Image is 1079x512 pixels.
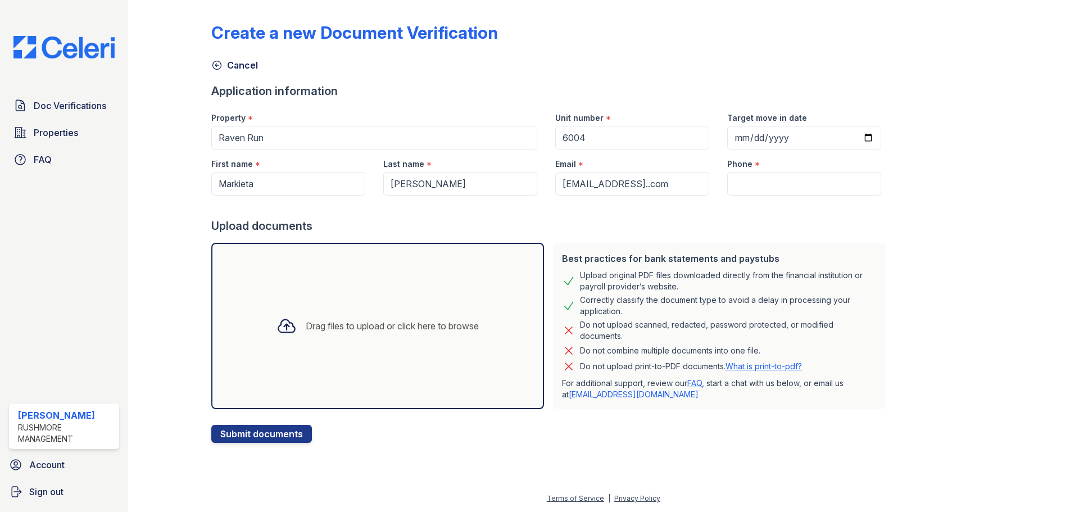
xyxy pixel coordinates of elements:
[211,83,890,99] div: Application information
[726,361,802,371] a: What is print-to-pdf?
[211,58,258,72] a: Cancel
[18,409,115,422] div: [PERSON_NAME]
[9,148,119,171] a: FAQ
[687,378,702,388] a: FAQ
[211,425,312,443] button: Submit documents
[547,494,604,502] a: Terms of Service
[580,270,877,292] div: Upload original PDF files downloaded directly from the financial institution or payroll provider’...
[580,319,877,342] div: Do not upload scanned, redacted, password protected, or modified documents.
[555,112,604,124] label: Unit number
[211,158,253,170] label: First name
[580,294,877,317] div: Correctly classify the document type to avoid a delay in processing your application.
[9,121,119,144] a: Properties
[4,36,124,58] img: CE_Logo_Blue-a8612792a0a2168367f1c8372b55b34899dd931a85d93a1a3d3e32e68fde9ad4.png
[18,422,115,445] div: Rushmore Management
[211,112,246,124] label: Property
[4,454,124,476] a: Account
[562,378,877,400] p: For additional support, review our , start a chat with us below, or email us at
[580,361,802,372] p: Do not upload print-to-PDF documents.
[34,99,106,112] span: Doc Verifications
[9,94,119,117] a: Doc Verifications
[306,319,479,333] div: Drag files to upload or click here to browse
[580,344,760,357] div: Do not combine multiple documents into one file.
[614,494,660,502] a: Privacy Policy
[34,126,78,139] span: Properties
[727,158,752,170] label: Phone
[608,494,610,502] div: |
[4,481,124,503] a: Sign out
[555,158,576,170] label: Email
[211,22,498,43] div: Create a new Document Verification
[211,218,890,234] div: Upload documents
[29,485,64,499] span: Sign out
[383,158,424,170] label: Last name
[569,389,699,399] a: [EMAIL_ADDRESS][DOMAIN_NAME]
[727,112,807,124] label: Target move in date
[29,458,65,472] span: Account
[34,153,52,166] span: FAQ
[562,252,877,265] div: Best practices for bank statements and paystubs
